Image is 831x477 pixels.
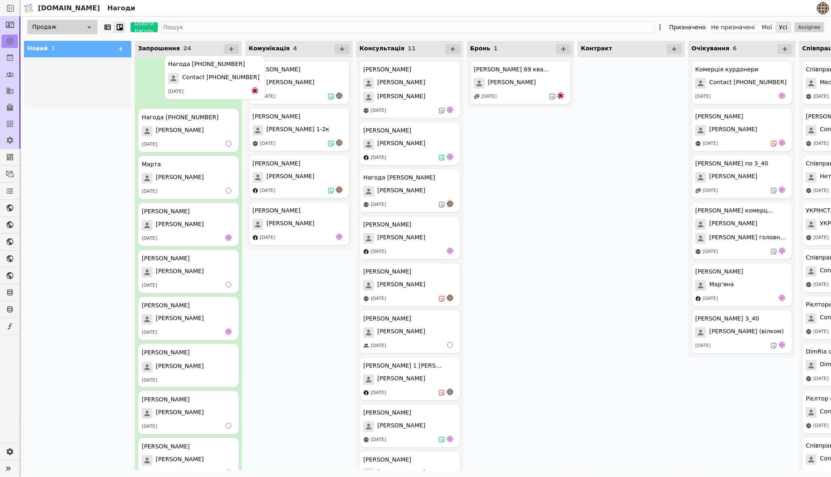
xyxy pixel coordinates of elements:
button: Усі [776,21,791,33]
span: Очікування [692,45,730,52]
span: 24 [183,45,191,52]
div: Призначено [669,21,706,33]
button: Мої [759,21,776,33]
a: Додати Нагоду [126,22,158,32]
img: 4183bec8f641d0a1985368f79f6ed469 [817,2,829,14]
img: Logo [22,0,35,16]
span: 11 [408,45,416,52]
a: [DOMAIN_NAME] [21,0,104,16]
span: Новий [27,45,48,52]
span: 6 [733,45,737,52]
span: Консультація [360,45,405,52]
span: 1 [51,45,55,52]
span: Бронь [470,45,491,52]
div: Продаж [27,20,98,34]
span: Контракт [581,45,612,52]
button: Не призначені [708,21,759,33]
button: Assignee [795,22,824,32]
span: Комунікація [249,45,290,52]
h2: Нагоди [104,3,136,13]
input: Пошук [161,21,655,33]
span: Запрошення [138,45,180,52]
span: [DOMAIN_NAME] [38,3,100,13]
span: 1 [494,45,498,52]
button: Додати Нагоду [131,22,158,32]
span: 4 [293,45,297,52]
